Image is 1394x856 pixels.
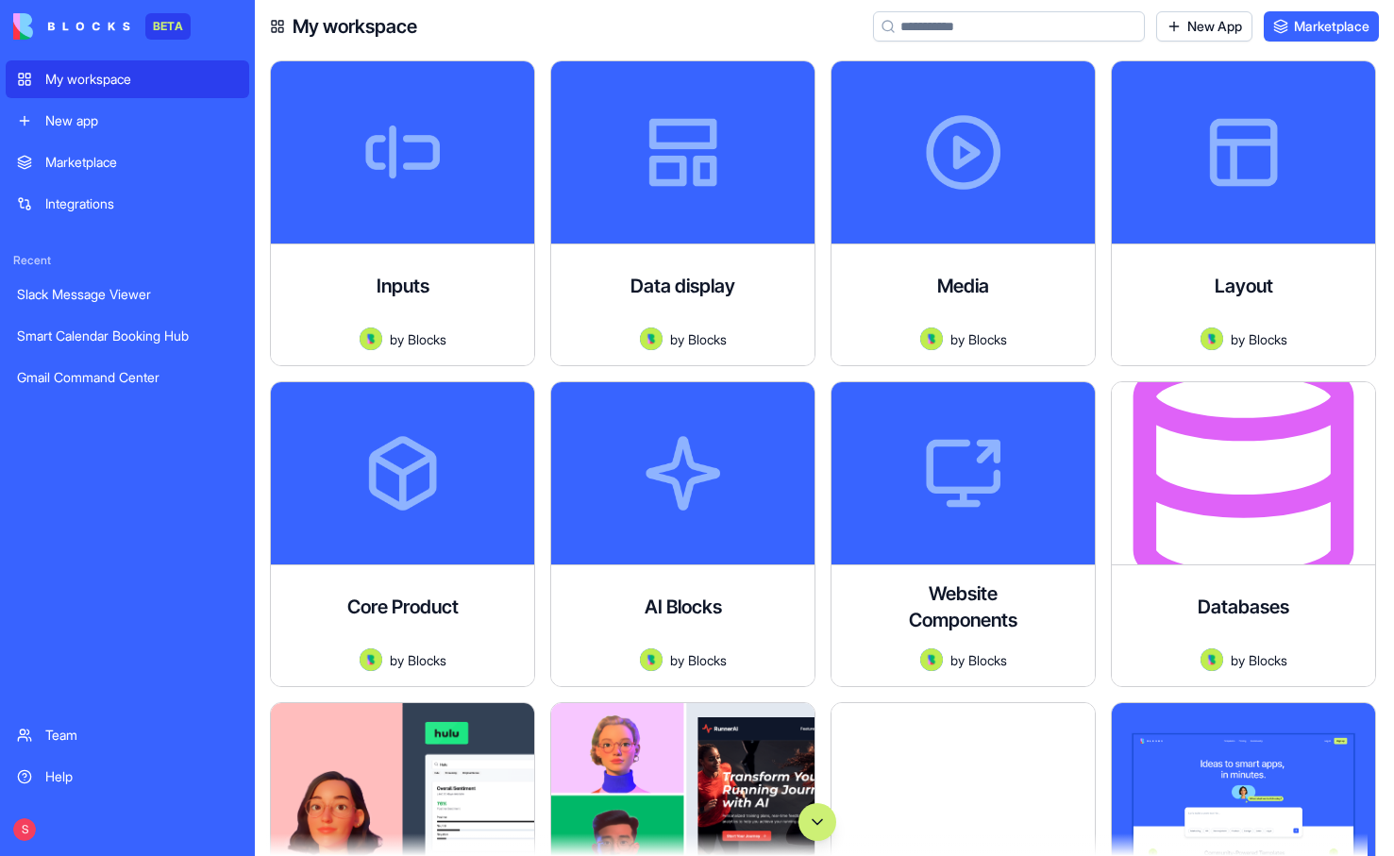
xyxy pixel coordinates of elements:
[6,359,249,396] a: Gmail Command Center
[145,13,191,40] div: BETA
[831,60,1096,366] a: MediaAvatarbyBlocks
[45,70,238,89] div: My workspace
[6,60,249,98] a: My workspace
[670,329,684,349] span: by
[1156,11,1252,42] a: New App
[920,327,943,350] img: Avatar
[645,594,722,620] h4: AI Blocks
[688,650,727,670] span: Blocks
[550,381,815,687] a: AI BlocksAvatarbyBlocks
[408,329,446,349] span: Blocks
[347,594,459,620] h4: Core Product
[360,648,382,671] img: Avatar
[6,758,249,796] a: Help
[6,143,249,181] a: Marketplace
[408,650,446,670] span: Blocks
[1111,381,1376,687] a: DatabasesAvatarbyBlocks
[1264,11,1379,42] a: Marketplace
[640,327,663,350] img: Avatar
[13,818,36,841] span: S
[950,650,965,670] span: by
[17,327,238,345] div: Smart Calendar Booking Hub
[13,13,191,40] a: BETA
[45,767,238,786] div: Help
[888,580,1039,633] h4: Website Components
[1215,273,1273,299] h4: Layout
[1198,594,1289,620] h4: Databases
[688,329,727,349] span: Blocks
[798,803,836,841] button: Scroll to bottom
[6,185,249,223] a: Integrations
[45,153,238,172] div: Marketplace
[1231,650,1245,670] span: by
[6,253,249,268] span: Recent
[630,273,735,299] h4: Data display
[1111,60,1376,366] a: LayoutAvatarbyBlocks
[968,650,1007,670] span: Blocks
[670,650,684,670] span: by
[45,111,238,130] div: New app
[270,381,535,687] a: Core ProductAvatarbyBlocks
[6,102,249,140] a: New app
[640,648,663,671] img: Avatar
[13,13,130,40] img: logo
[1201,648,1223,671] img: Avatar
[45,726,238,745] div: Team
[1249,650,1287,670] span: Blocks
[17,285,238,304] div: Slack Message Viewer
[1231,329,1245,349] span: by
[1249,329,1287,349] span: Blocks
[45,194,238,213] div: Integrations
[831,381,1096,687] a: Website ComponentsAvatarbyBlocks
[968,329,1007,349] span: Blocks
[293,13,417,40] h4: My workspace
[270,60,535,366] a: InputsAvatarbyBlocks
[550,60,815,366] a: Data displayAvatarbyBlocks
[6,317,249,355] a: Smart Calendar Booking Hub
[6,276,249,313] a: Slack Message Viewer
[6,716,249,754] a: Team
[390,329,404,349] span: by
[360,327,382,350] img: Avatar
[1201,327,1223,350] img: Avatar
[377,273,429,299] h4: Inputs
[950,329,965,349] span: by
[920,648,943,671] img: Avatar
[390,650,404,670] span: by
[17,368,238,387] div: Gmail Command Center
[937,273,989,299] h4: Media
